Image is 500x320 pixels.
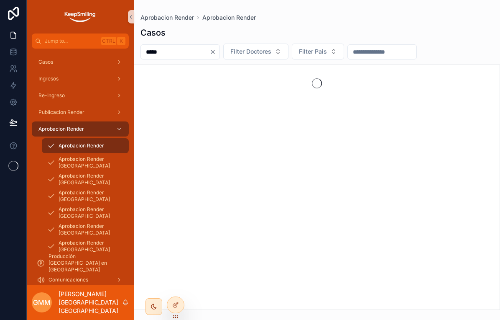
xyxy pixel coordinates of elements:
[32,105,129,120] a: Publicacion Render
[202,13,256,22] a: Aprobacion Render
[230,47,271,56] span: Filter Doctores
[38,126,84,132] span: Aprobacion Render
[59,206,120,219] span: Aprobacion Render [GEOGRAPHIC_DATA]
[48,253,120,273] span: Producción [GEOGRAPHIC_DATA] en [GEOGRAPHIC_DATA]
[292,44,344,59] button: Select Button
[59,156,120,169] span: Aprobacion Render [GEOGRAPHIC_DATA]
[101,37,116,45] span: Ctrl
[64,10,97,23] img: App logo
[32,34,129,49] button: Jump to...CtrlK
[38,109,84,116] span: Publicacion Render
[38,75,59,82] span: Ingresos
[42,138,129,153] a: Aprobacion Render
[59,290,122,315] p: [PERSON_NAME][GEOGRAPHIC_DATA][GEOGRAPHIC_DATA]
[59,142,104,149] span: Aprobacion Render
[140,13,194,22] a: Aprobacion Render
[59,189,120,203] span: Aprobacion Render [GEOGRAPHIC_DATA]
[59,240,120,253] span: Aprobacion Render [GEOGRAPHIC_DATA]
[209,49,219,55] button: Clear
[59,223,120,236] span: Aprobacion Render [GEOGRAPHIC_DATA]
[32,121,129,137] a: Aprobacion Render
[38,92,65,99] span: Re-Ingreso
[42,239,129,254] a: Aprobacion Render [GEOGRAPHIC_DATA]
[118,38,125,44] span: K
[42,172,129,187] a: Aprobacion Render [GEOGRAPHIC_DATA]
[33,297,51,307] span: GMM
[32,54,129,70] a: Casos
[59,173,120,186] span: Aprobacion Render [GEOGRAPHIC_DATA]
[32,88,129,103] a: Re-Ingreso
[140,27,166,39] h1: Casos
[32,272,129,287] a: Comunicaciones
[48,276,88,283] span: Comunicaciones
[27,49,134,285] div: scrollable content
[38,59,53,65] span: Casos
[42,155,129,170] a: Aprobacion Render [GEOGRAPHIC_DATA]
[223,44,288,59] button: Select Button
[42,222,129,237] a: Aprobacion Render [GEOGRAPHIC_DATA]
[32,255,129,271] a: Producción [GEOGRAPHIC_DATA] en [GEOGRAPHIC_DATA]
[299,47,327,56] span: Filter Pais
[42,188,129,204] a: Aprobacion Render [GEOGRAPHIC_DATA]
[45,38,98,44] span: Jump to...
[32,71,129,86] a: Ingresos
[42,205,129,220] a: Aprobacion Render [GEOGRAPHIC_DATA]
